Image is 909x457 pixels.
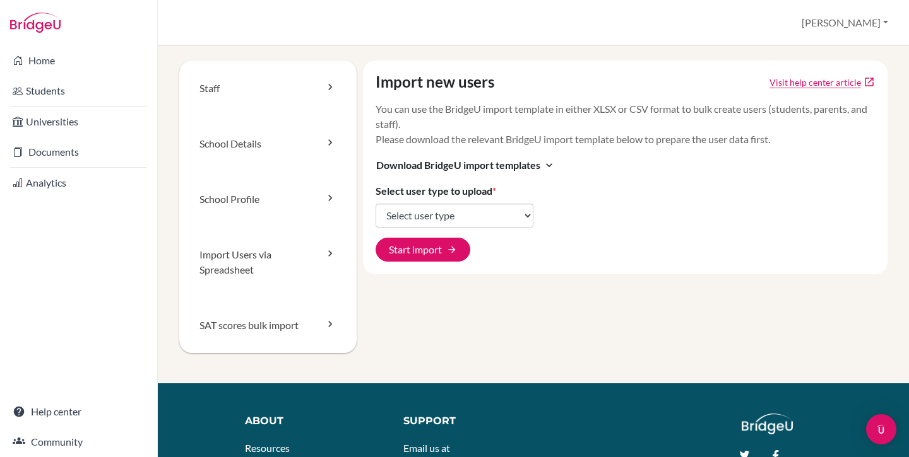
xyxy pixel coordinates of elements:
[3,78,155,103] a: Students
[376,238,470,262] button: Start import
[3,48,155,73] a: Home
[3,109,155,134] a: Universities
[3,170,155,195] a: Analytics
[3,399,155,424] a: Help center
[179,116,357,171] a: School Details
[447,245,457,255] span: arrow_forward
[796,11,894,35] button: [PERSON_NAME]
[179,171,357,227] a: School Profile
[376,183,496,199] label: Select user type to upload
[245,414,375,429] div: About
[742,414,793,434] img: logo_white@2x-f4f0deed5e89b7ecb1c2cc34c3e3d731f90f0f143d5ea2071677605dd97b5244.png
[3,429,155,454] a: Community
[376,101,876,147] p: You can use the BridgeU import template in either XLSX or CSV format to bulk create users (studen...
[179,61,357,116] a: Staff
[543,159,555,171] i: expand_more
[179,227,357,298] a: Import Users via Spreadsheet
[376,73,494,91] h4: Import new users
[10,13,61,33] img: Bridge-U
[179,298,357,353] a: SAT scores bulk import
[769,76,861,89] a: Click to open Tracking student registration article in a new tab
[866,414,896,444] div: Open Intercom Messenger
[3,139,155,165] a: Documents
[376,158,540,173] span: Download BridgeU import templates
[864,76,875,88] a: open_in_new
[245,442,290,454] a: Resources
[403,414,521,429] div: Support
[376,157,556,173] button: Download BridgeU import templatesexpand_more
